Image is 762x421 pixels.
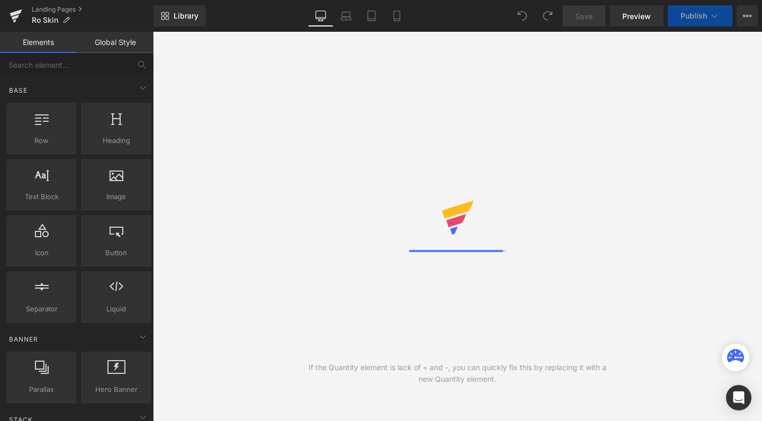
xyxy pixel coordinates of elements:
[610,5,664,26] a: Preview
[305,362,610,385] div: If the Quantity element is lack of + and -, you can quickly fix this by replacing it with a new Q...
[512,5,533,26] button: Undo
[737,5,758,26] button: More
[84,384,148,395] span: Hero Banner
[84,303,148,315] span: Liquid
[84,247,148,258] span: Button
[84,191,148,202] span: Image
[10,191,74,202] span: Text Block
[359,5,384,26] a: Tablet
[77,32,153,53] a: Global Style
[8,85,29,95] span: Base
[726,385,751,410] div: Open Intercom Messenger
[10,303,74,315] span: Separator
[575,11,593,22] span: Save
[622,11,651,22] span: Preview
[10,135,74,146] span: Row
[668,5,732,26] button: Publish
[153,5,206,26] a: New Library
[681,12,707,20] span: Publish
[10,384,74,395] span: Parallax
[32,5,153,14] a: Landing Pages
[308,5,333,26] a: Desktop
[8,334,39,344] span: Banner
[32,16,58,24] span: Ro Skin
[537,5,558,26] button: Redo
[384,5,410,26] a: Mobile
[333,5,359,26] a: Laptop
[174,11,198,21] span: Library
[10,247,74,258] span: Icon
[84,135,148,146] span: Heading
